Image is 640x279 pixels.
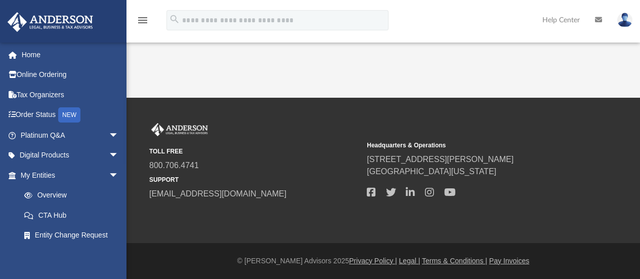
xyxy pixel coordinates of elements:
[367,155,514,164] a: [STREET_ADDRESS][PERSON_NAME]
[489,257,529,265] a: Pay Invoices
[399,257,420,265] a: Legal |
[5,12,96,32] img: Anderson Advisors Platinum Portal
[7,105,134,126] a: Order StatusNEW
[14,225,134,246] a: Entity Change Request
[7,85,134,105] a: Tax Organizers
[7,45,134,65] a: Home
[149,123,210,136] img: Anderson Advisors Platinum Portal
[7,165,134,185] a: My Entitiesarrow_drop_down
[617,13,632,27] img: User Pic
[58,107,80,123] div: NEW
[137,19,149,26] a: menu
[367,141,577,150] small: Headquarters & Operations
[109,125,129,146] span: arrow_drop_down
[126,256,640,266] div: © [PERSON_NAME] Advisors 2025
[109,165,129,186] span: arrow_drop_down
[149,175,360,184] small: SUPPORT
[137,14,149,26] i: menu
[7,65,134,85] a: Online Ordering
[149,161,199,170] a: 800.706.4741
[14,185,134,206] a: Overview
[149,189,286,198] a: [EMAIL_ADDRESS][DOMAIN_NAME]
[7,125,134,145] a: Platinum Q&Aarrow_drop_down
[349,257,397,265] a: Privacy Policy |
[109,145,129,166] span: arrow_drop_down
[367,167,496,176] a: [GEOGRAPHIC_DATA][US_STATE]
[422,257,487,265] a: Terms & Conditions |
[169,14,180,25] i: search
[7,145,134,166] a: Digital Productsarrow_drop_down
[149,147,360,156] small: TOLL FREE
[14,205,134,225] a: CTA Hub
